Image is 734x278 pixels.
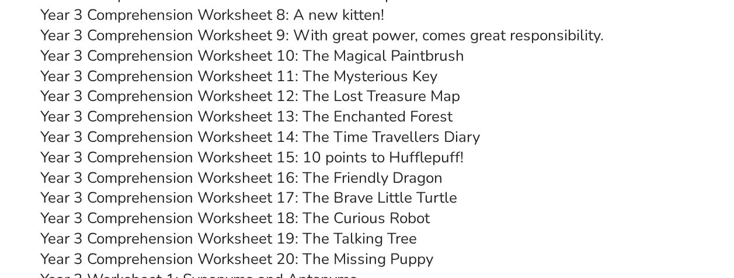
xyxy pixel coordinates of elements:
[40,208,430,228] a: Year 3 Comprehension Worksheet 18: The Curious Robot
[540,146,734,278] iframe: Chat Widget
[40,147,464,168] a: Year 3 Comprehension Worksheet 15: 10 points to Hufflepuff!
[40,106,453,127] a: Year 3 Comprehension Worksheet 13: The Enchanted Forest
[40,168,443,188] a: Year 3 Comprehension Worksheet 16: The Friendly Dragon
[40,187,457,208] a: Year 3 Comprehension Worksheet 17: The Brave Little Turtle
[40,86,460,106] a: Year 3 Comprehension Worksheet 12: The Lost Treasure Map
[40,25,604,46] a: Year 3 Comprehension Worksheet 9: With great power, comes great responsibility.
[40,249,433,269] a: Year 3 Comprehension Worksheet 20: The Missing Puppy
[40,66,437,86] a: Year 3 Comprehension Worksheet 11: The Mysterious Key
[40,46,464,66] a: Year 3 Comprehension Worksheet 10: The Magical Paintbrush
[40,228,417,249] a: Year 3 Comprehension Worksheet 19: The Talking Tree
[40,5,384,25] a: Year 3 Comprehension Worksheet 8: A new kitten!
[40,127,480,147] a: Year 3 Comprehension Worksheet 14: The Time Travellers Diary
